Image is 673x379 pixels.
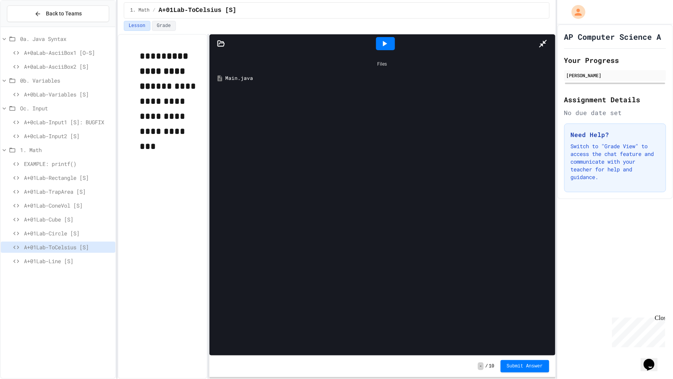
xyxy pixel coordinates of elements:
[24,188,112,196] span: A+01Lab-TrapArea [S]
[563,3,587,21] div: My Account
[478,362,484,370] span: -
[46,10,82,18] span: Back to Teams
[564,55,666,66] h2: Your Progress
[571,130,660,139] h3: Need Help?
[571,142,660,181] p: Switch to "Grade View" to access the chat feature and communicate with your teacher for help and ...
[24,49,112,57] span: A+0aLab-AsciiBox1 [O-S]
[507,363,543,369] span: Submit Answer
[609,315,665,347] iframe: chat widget
[24,243,112,251] span: A+01Lab-ToCelsius [S]
[24,90,112,98] span: A+0bLab-Variables [S]
[225,74,551,82] div: Main.java
[24,63,112,71] span: A+0aLab-AsciiBox2 [S]
[24,257,112,265] span: A+01Lab-Line [S]
[124,21,150,31] button: Lesson
[485,363,488,369] span: /
[20,146,112,154] span: 1. Math
[20,76,112,85] span: 0b. Variables
[7,5,109,22] button: Back to Teams
[153,7,155,14] span: /
[20,35,112,43] span: 0a. Java Syntax
[24,118,112,126] span: A+0cLab-Input1 [S]: BUGFIX
[20,104,112,112] span: Oc. Input
[567,72,664,79] div: [PERSON_NAME]
[24,215,112,223] span: A+01Lab-Cube [S]
[152,21,176,31] button: Grade
[213,57,552,71] div: Files
[24,160,112,168] span: EXAMPLE: printf()
[564,31,661,42] h1: AP Computer Science A
[641,348,665,371] iframe: chat widget
[24,201,112,210] span: A+01Lab-ConeVol [S]
[3,3,53,49] div: Chat with us now!Close
[130,7,150,14] span: 1. Math
[24,229,112,237] span: A+01Lab-Circle [S]
[24,174,112,182] span: A+01Lab-Rectangle [S]
[159,6,236,15] span: A+01Lab-ToCelsius [S]
[489,363,494,369] span: 10
[24,132,112,140] span: A+0cLab-Input2 [S]
[564,108,666,117] div: No due date set
[564,94,666,105] h2: Assignment Details
[501,360,549,372] button: Submit Answer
